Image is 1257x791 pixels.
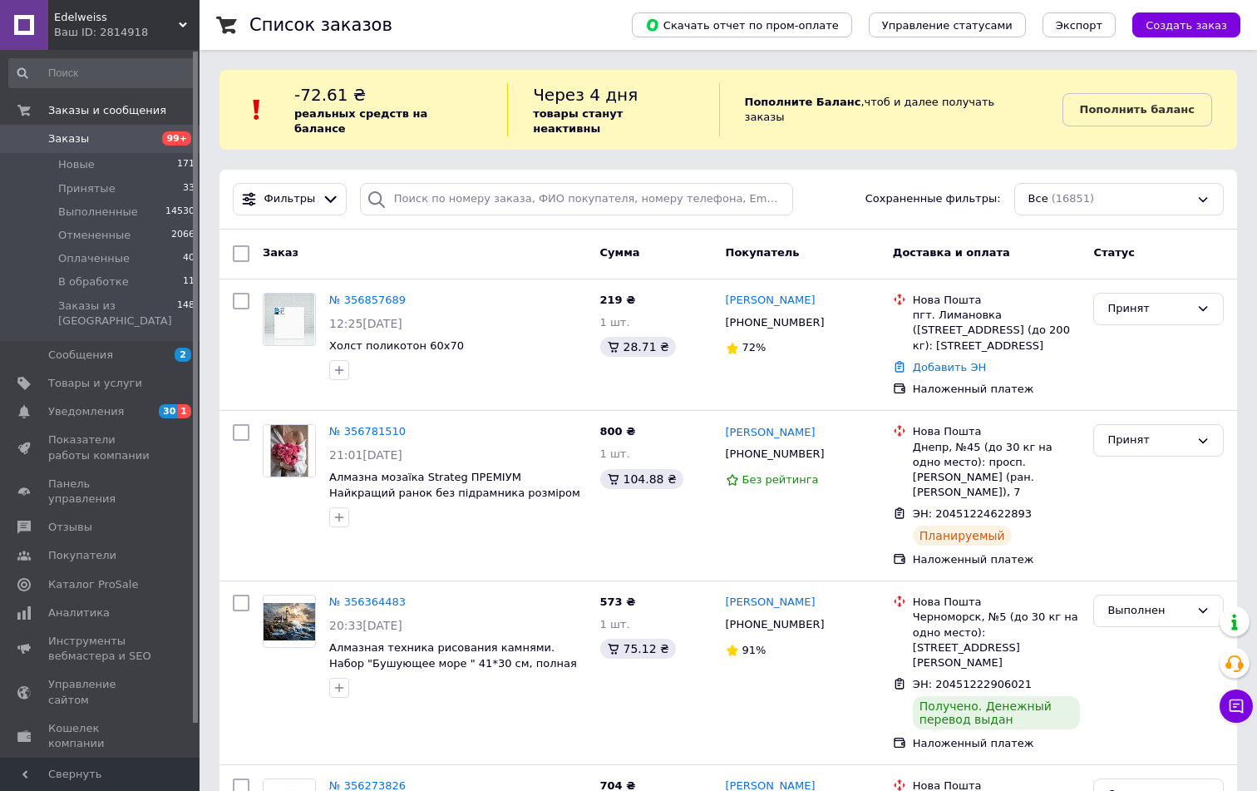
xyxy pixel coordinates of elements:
[1052,192,1095,205] span: (16851)
[1107,300,1190,318] div: Принят
[913,552,1081,567] div: Наложенный платеж
[48,520,92,535] span: Отзывы
[726,595,816,611] a: [PERSON_NAME]
[533,107,623,135] b: товары станут неактивны
[726,447,825,460] span: [PHONE_NUMBER]
[48,348,113,363] span: Сообщения
[329,471,580,514] a: Алмазна мозаїка Strateg ПРЕМІУМ Найкращий ранок без підрамника розміром 50х65 см (SGK85925)
[1056,19,1102,32] span: Экспорт
[726,316,825,329] span: [PHONE_NUMBER]
[58,299,177,329] span: Заказы из [GEOGRAPHIC_DATA]
[726,618,825,630] span: [PHONE_NUMBER]
[1080,103,1195,116] b: Пополнить баланс
[913,293,1081,308] div: Нова Пошта
[329,596,406,608] a: № 356364483
[58,157,95,172] span: Новые
[600,425,636,438] span: 800 ₴
[58,274,129,289] span: В обработке
[329,641,577,685] a: Алмазная техника рисования камнями. Набор "Бушующее море " 41*30 см, полная выкладка, 37 цветов
[329,448,402,462] span: 21:01[DATE]
[726,246,800,259] span: Покупатель
[742,341,767,353] span: 72%
[600,618,630,630] span: 1 шт.
[263,293,316,346] a: Фото товару
[1116,18,1240,31] a: Создать заказ
[913,361,986,373] a: Добавить ЭН
[48,606,110,620] span: Аналитика
[742,644,767,656] span: 91%
[913,595,1081,610] div: Нова Пошта
[249,15,392,35] h1: Список заказов
[264,294,314,345] img: Фото товару
[719,83,1062,136] div: , чтоб и далее получать заказы
[913,440,1081,501] div: Днепр, №45 (до 30 кг на одно место): просп. [PERSON_NAME] (ран. [PERSON_NAME]), 7
[263,424,316,477] a: Фото товару
[600,294,636,306] span: 219 ₴
[183,181,195,196] span: 33
[48,376,142,391] span: Товары и услуги
[645,17,839,32] span: Скачать отчет по пром-оплате
[726,293,816,309] a: [PERSON_NAME]
[1146,19,1227,32] span: Создать заказ
[329,339,464,352] a: Холст поликотон 60х70
[183,251,195,266] span: 40
[1043,12,1116,37] button: Экспорт
[329,294,406,306] a: № 356857689
[48,404,124,419] span: Уведомления
[48,477,154,507] span: Панель управления
[264,603,315,640] img: Фото товару
[600,246,640,259] span: Сумма
[865,191,1001,207] span: Сохраненные фильтры:
[183,274,195,289] span: 11
[913,736,1081,751] div: Наложенный платеж
[1107,602,1190,620] div: Выполнен
[1028,191,1048,207] span: Все
[1220,690,1253,723] button: Чат с покупателем
[263,246,298,259] span: Заказ
[1107,432,1190,449] div: Принят
[294,85,366,105] span: -72.61 ₴
[893,246,1010,259] span: Доставка и оплата
[48,131,89,146] span: Заказы
[264,191,316,207] span: Фильтры
[600,316,630,329] span: 1 шт.
[58,228,131,243] span: Отмененные
[533,85,638,105] span: Через 4 дня
[600,596,636,608] span: 573 ₴
[745,96,861,108] b: Пополните Баланс
[48,634,154,664] span: Инструменты вебмастера и SEO
[177,299,195,329] span: 148
[913,526,1012,546] div: Планируемый
[58,181,116,196] span: Принятые
[54,10,179,25] span: Edelweiss
[742,473,819,486] span: Без рейтинга
[165,205,195,220] span: 14530
[1093,246,1135,259] span: Статус
[159,404,178,418] span: 30
[913,678,1032,690] span: ЭН: 20451222906021
[632,12,852,37] button: Скачать отчет по пром-оплате
[48,103,166,118] span: Заказы и сообщения
[329,317,402,330] span: 12:25[DATE]
[48,577,138,592] span: Каталог ProSale
[264,425,315,477] img: Фото товару
[882,19,1013,32] span: Управление статусами
[54,25,200,40] div: Ваш ID: 2814918
[329,619,402,632] span: 20:33[DATE]
[48,721,154,751] span: Кошелек компании
[8,58,196,88] input: Поиск
[913,382,1081,397] div: Наложенный платеж
[600,639,676,659] div: 75.12 ₴
[913,308,1081,353] div: пгт. Лимановка ([STREET_ADDRESS] (до 200 кг): [STREET_ADDRESS]
[263,595,316,648] a: Фото товару
[913,507,1032,520] span: ЭН: 20451224622893
[726,425,816,441] a: [PERSON_NAME]
[244,97,269,122] img: :exclamation:
[600,337,676,357] div: 28.71 ₴
[294,107,427,135] b: реальных средств на балансе
[162,131,191,146] span: 99+
[1132,12,1240,37] button: Создать заказ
